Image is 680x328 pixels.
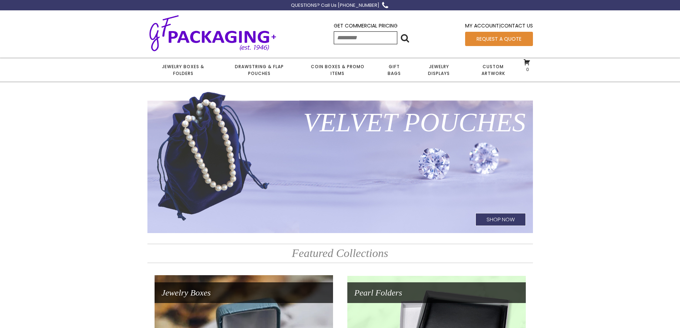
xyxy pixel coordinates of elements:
[347,282,526,303] h1: Pearl Folders
[147,14,278,52] img: GF Packaging + - Established 1946
[413,58,465,82] a: Jewelry Displays
[334,22,398,29] a: Get Commercial Pricing
[147,244,533,263] h2: Featured Collections
[475,213,526,226] h1: Shop Now
[147,58,219,82] a: Jewelry Boxes & Folders
[465,58,521,82] a: Custom Artwork
[147,97,533,147] h1: Velvet Pouches
[465,22,533,31] div: |
[299,58,376,82] a: Coin Boxes & Promo Items
[524,66,529,72] span: 0
[523,59,530,72] a: 0
[376,58,413,82] a: Gift Bags
[465,32,533,46] a: Request a Quote
[147,90,533,233] a: Velvet PouchesShop Now
[291,2,379,9] div: QUESTIONS? Call Us [PHONE_NUMBER]
[465,22,499,29] a: My Account
[500,22,533,29] a: Contact Us
[155,282,333,303] h1: Jewelry Boxes
[219,58,299,82] a: Drawstring & Flap Pouches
